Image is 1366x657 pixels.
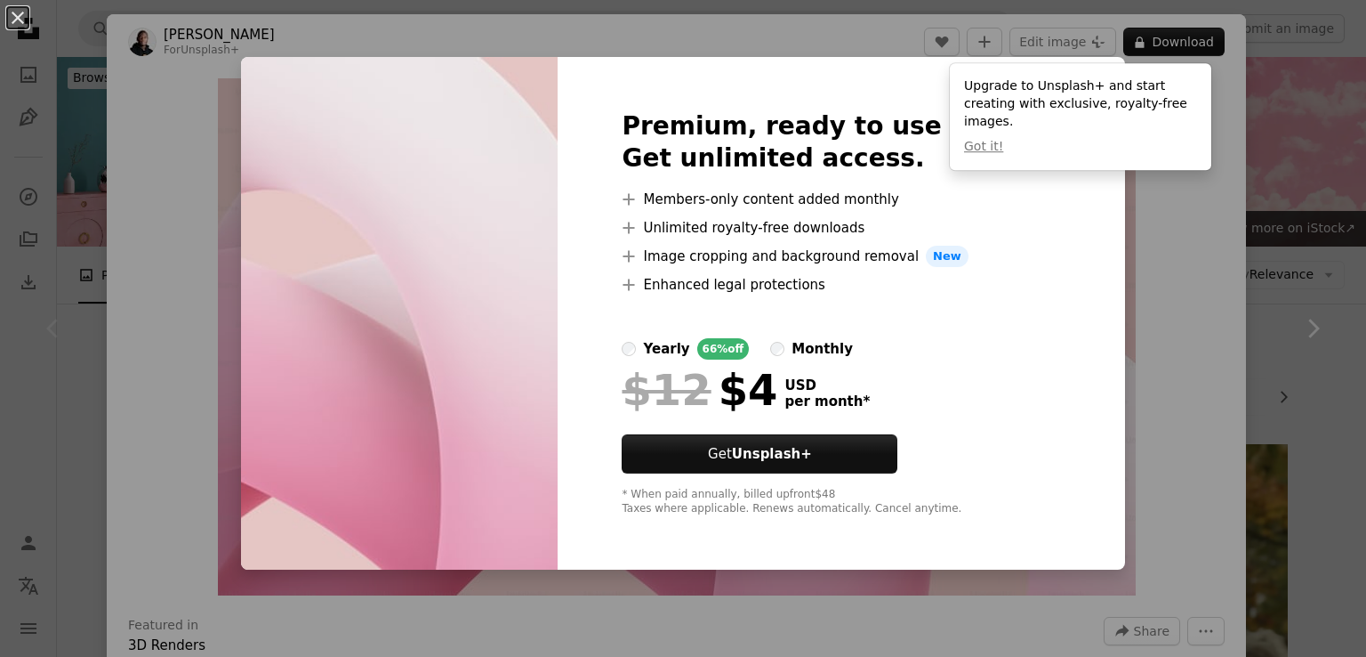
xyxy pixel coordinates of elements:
div: monthly [791,338,853,360]
span: New [926,246,968,267]
li: Members-only content added monthly [622,189,1060,210]
li: Enhanced legal protections [622,274,1060,296]
img: premium_photo-1669981123693-8b1f0fb5d4f1 [241,57,558,570]
div: $4 [622,367,777,413]
button: GetUnsplash+ [622,434,897,474]
div: 66% off [697,338,750,360]
span: USD [784,377,870,393]
input: monthly [770,342,784,356]
div: * When paid annually, billed upfront $48 Taxes where applicable. Renews automatically. Cancel any... [622,488,1060,516]
button: Got it! [964,138,1003,156]
h2: Premium, ready to use images. Get unlimited access. [622,110,1060,174]
span: $12 [622,367,711,413]
strong: Unsplash+ [732,446,812,462]
li: Image cropping and background removal [622,246,1060,267]
div: Upgrade to Unsplash+ and start creating with exclusive, royalty-free images. [950,63,1211,170]
input: yearly66%off [622,342,636,356]
li: Unlimited royalty-free downloads [622,217,1060,239]
div: yearly [643,338,689,360]
span: per month * [784,393,870,410]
